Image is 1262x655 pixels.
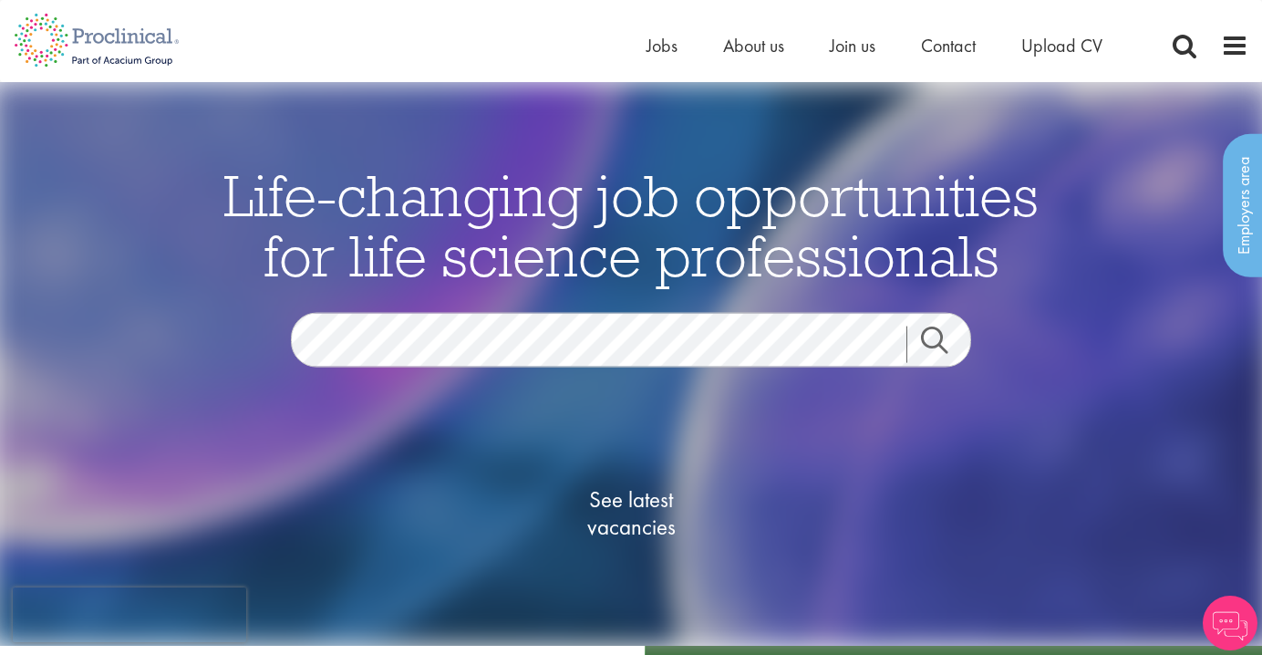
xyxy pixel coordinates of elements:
a: Contact [921,34,976,57]
a: About us [723,34,784,57]
a: Upload CV [1021,34,1102,57]
a: Jobs [647,34,678,57]
iframe: reCAPTCHA [13,587,246,642]
a: Job search submit button [906,326,985,362]
a: See latestvacancies [540,412,722,613]
span: Life-changing job opportunities for life science professionals [223,158,1039,291]
a: Join us [830,34,875,57]
span: See latest vacancies [540,485,722,540]
img: Chatbot [1203,596,1257,650]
